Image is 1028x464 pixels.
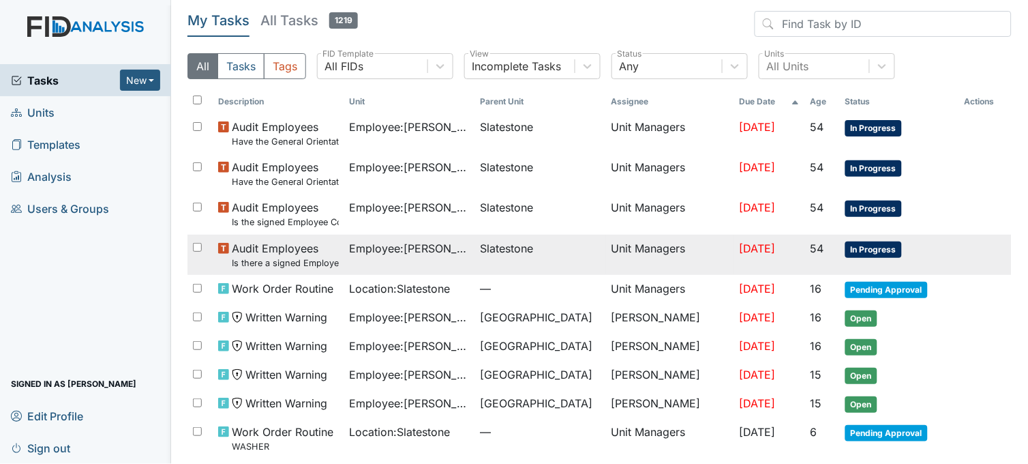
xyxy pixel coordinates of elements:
span: Employee : [PERSON_NAME] [350,240,470,257]
span: Employee : [PERSON_NAME] [350,338,470,354]
span: Slatestone [481,199,534,216]
span: Edit Profile [11,405,83,426]
small: Have the General Orientation and ICF Orientation forms been completed? [232,135,338,148]
div: Incomplete Tasks [472,58,561,74]
span: In Progress [845,242,902,258]
a: Tasks [11,72,120,89]
span: Sign out [11,437,70,459]
span: — [481,280,601,297]
span: [GEOGRAPHIC_DATA] [481,338,593,354]
span: Audit Employees Is the signed Employee Confidentiality Agreement in the file (HIPPA)? [232,199,338,229]
div: All Units [766,58,808,74]
span: Written Warning [245,366,327,383]
th: Assignee [606,90,734,113]
div: All FIDs [324,58,363,74]
span: Employee : [PERSON_NAME] [350,119,470,135]
span: [DATE] [740,242,776,255]
span: Users & Groups [11,198,109,219]
span: [GEOGRAPHIC_DATA] [481,395,593,411]
span: [DATE] [740,201,776,214]
span: Slatestone [481,240,534,257]
td: Unit Managers [606,275,734,304]
span: [DATE] [740,368,776,381]
span: Written Warning [245,395,327,411]
span: 16 [811,282,822,295]
span: Slatestone [481,119,534,135]
span: 54 [811,201,824,214]
span: Employee : [PERSON_NAME] [350,309,470,325]
span: Location : Slatestone [350,424,451,440]
span: 54 [811,160,824,174]
td: Unit Managers [606,194,734,234]
td: [PERSON_NAME] [606,390,734,418]
span: Templates [11,134,80,155]
th: Toggle SortBy [475,90,606,113]
th: Toggle SortBy [734,90,805,113]
span: [DATE] [740,425,776,439]
span: [DATE] [740,339,776,353]
th: Toggle SortBy [805,90,840,113]
input: Toggle All Rows Selected [193,96,202,104]
span: Signed in as [PERSON_NAME] [11,373,136,394]
span: Slatestone [481,159,534,175]
span: In Progress [845,120,902,136]
span: [DATE] [740,282,776,295]
h5: All Tasks [260,11,358,30]
small: WASHER [232,440,333,453]
span: [GEOGRAPHIC_DATA] [481,366,593,383]
td: Unit Managers [606,113,734,154]
span: [DATE] [740,120,776,134]
span: 16 [811,310,822,324]
small: Is the signed Employee Confidentiality Agreement in the file (HIPPA)? [232,216,338,229]
span: 16 [811,339,822,353]
span: 6 [811,425,817,439]
th: Toggle SortBy [344,90,475,113]
span: Employee : [PERSON_NAME] [350,366,470,383]
td: Unit Managers [606,418,734,459]
span: 1219 [329,12,358,29]
h5: My Tasks [187,11,250,30]
div: Type filter [187,53,306,79]
span: Location : Slatestone [350,280,451,297]
span: Employee : [PERSON_NAME] [350,159,470,175]
td: [PERSON_NAME] [606,332,734,361]
span: Open [845,339,877,356]
span: Written Warning [245,309,327,325]
span: Open [845,310,877,327]
th: Actions [959,90,1012,113]
small: Is there a signed Employee Job Description in the file for the employee's current position? [232,257,338,270]
span: [GEOGRAPHIC_DATA] [481,309,593,325]
span: In Progress [845,201,902,217]
span: Open [845,368,877,384]
td: Unit Managers [606,154,734,194]
th: Toggle SortBy [840,90,959,113]
button: Tags [264,53,306,79]
small: Have the General Orientation and ICF Orientation forms been completed? [232,175,338,188]
button: All [187,53,218,79]
td: Unit Managers [606,235,734,275]
span: Written Warning [245,338,327,354]
span: Units [11,102,55,123]
span: — [481,424,601,440]
span: 54 [811,120,824,134]
span: Work Order Routine WASHER [232,424,333,453]
td: [PERSON_NAME] [606,361,734,390]
span: Pending Approval [845,425,928,441]
span: 54 [811,242,824,255]
td: [PERSON_NAME] [606,304,734,332]
span: Audit Employees Is there a signed Employee Job Description in the file for the employee's current... [232,240,338,270]
span: Open [845,396,877,413]
span: Employee : [PERSON_NAME] [350,199,470,216]
span: 15 [811,396,822,410]
button: New [120,70,161,91]
th: Toggle SortBy [213,90,344,113]
span: [DATE] [740,396,776,410]
span: In Progress [845,160,902,177]
span: Audit Employees Have the General Orientation and ICF Orientation forms been completed? [232,159,338,188]
span: [DATE] [740,160,776,174]
span: Analysis [11,166,72,187]
span: Pending Approval [845,282,928,298]
span: Work Order Routine [232,280,333,297]
span: 15 [811,368,822,381]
